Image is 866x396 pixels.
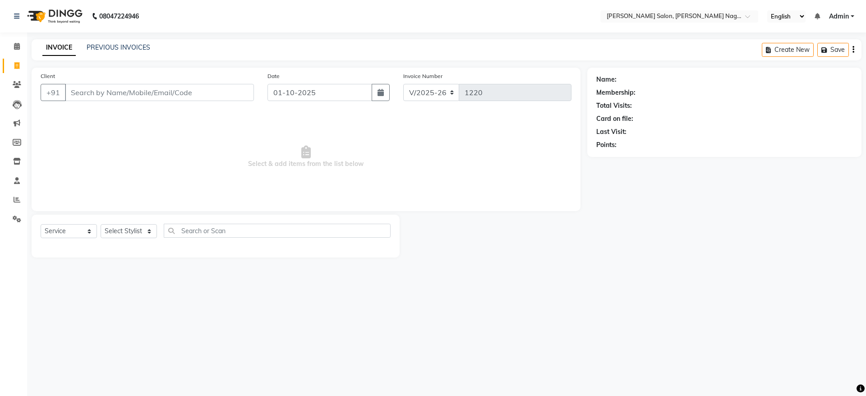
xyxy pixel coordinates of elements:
[42,40,76,56] a: INVOICE
[596,101,632,111] div: Total Visits:
[267,72,280,80] label: Date
[87,43,150,51] a: PREVIOUS INVOICES
[99,4,139,29] b: 08047224946
[65,84,254,101] input: Search by Name/Mobile/Email/Code
[41,84,66,101] button: +91
[596,75,617,84] div: Name:
[23,4,85,29] img: logo
[403,72,442,80] label: Invoice Number
[41,72,55,80] label: Client
[596,114,633,124] div: Card on file:
[41,112,571,202] span: Select & add items from the list below
[829,12,849,21] span: Admin
[596,127,626,137] div: Last Visit:
[817,43,849,57] button: Save
[762,43,814,57] button: Create New
[596,88,636,97] div: Membership:
[596,140,617,150] div: Points:
[164,224,391,238] input: Search or Scan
